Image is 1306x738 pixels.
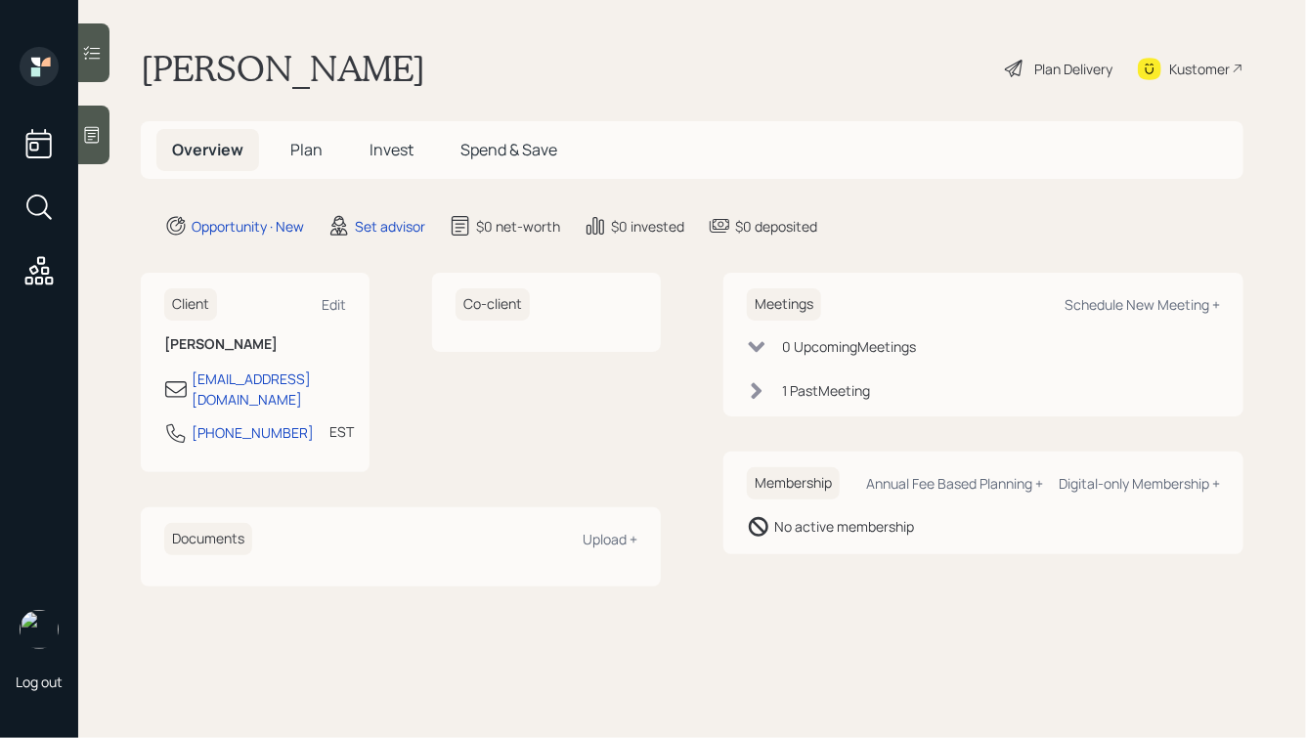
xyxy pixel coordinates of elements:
div: Digital-only Membership + [1059,474,1220,493]
div: $0 invested [611,216,684,237]
h6: Co-client [456,288,530,321]
div: Opportunity · New [192,216,304,237]
h1: [PERSON_NAME] [141,47,425,90]
div: Schedule New Meeting + [1065,295,1220,314]
div: 0 Upcoming Meeting s [782,336,916,357]
div: Log out [16,673,63,691]
h6: Documents [164,523,252,555]
h6: Client [164,288,217,321]
div: $0 deposited [735,216,817,237]
span: Spend & Save [460,139,557,160]
div: Upload + [583,530,637,548]
div: $0 net-worth [476,216,560,237]
div: EST [329,421,354,442]
span: Overview [172,139,243,160]
span: Plan [290,139,323,160]
div: No active membership [774,516,914,537]
h6: Meetings [747,288,821,321]
div: [PHONE_NUMBER] [192,422,314,443]
div: 1 Past Meeting [782,380,870,401]
div: Kustomer [1169,59,1230,79]
div: [EMAIL_ADDRESS][DOMAIN_NAME] [192,369,346,410]
div: Edit [322,295,346,314]
h6: Membership [747,467,840,499]
div: Set advisor [355,216,425,237]
img: hunter_neumayer.jpg [20,610,59,649]
span: Invest [370,139,414,160]
div: Annual Fee Based Planning + [866,474,1043,493]
div: Plan Delivery [1034,59,1112,79]
h6: [PERSON_NAME] [164,336,346,353]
